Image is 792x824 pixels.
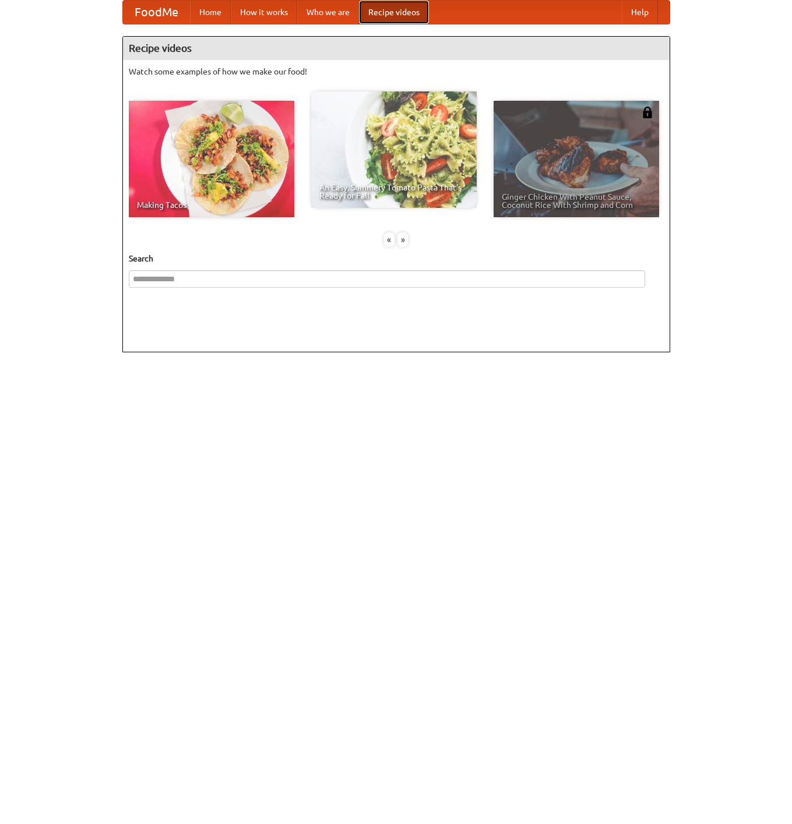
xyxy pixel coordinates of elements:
h5: Search [129,253,664,264]
a: Home [190,1,231,24]
div: » [397,232,408,247]
span: Making Tacos [137,201,286,209]
a: Recipe videos [359,1,429,24]
p: Watch some examples of how we make our food! [129,66,664,77]
a: Help [622,1,658,24]
a: Making Tacos [129,101,294,217]
a: An Easy, Summery Tomato Pasta That's Ready for Fall [311,91,477,208]
span: An Easy, Summery Tomato Pasta That's Ready for Fall [319,183,469,200]
img: 483408.png [642,107,653,118]
a: How it works [231,1,297,24]
a: Who we are [297,1,359,24]
h4: Recipe videos [123,37,670,60]
a: FoodMe [123,1,190,24]
div: « [384,232,395,247]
